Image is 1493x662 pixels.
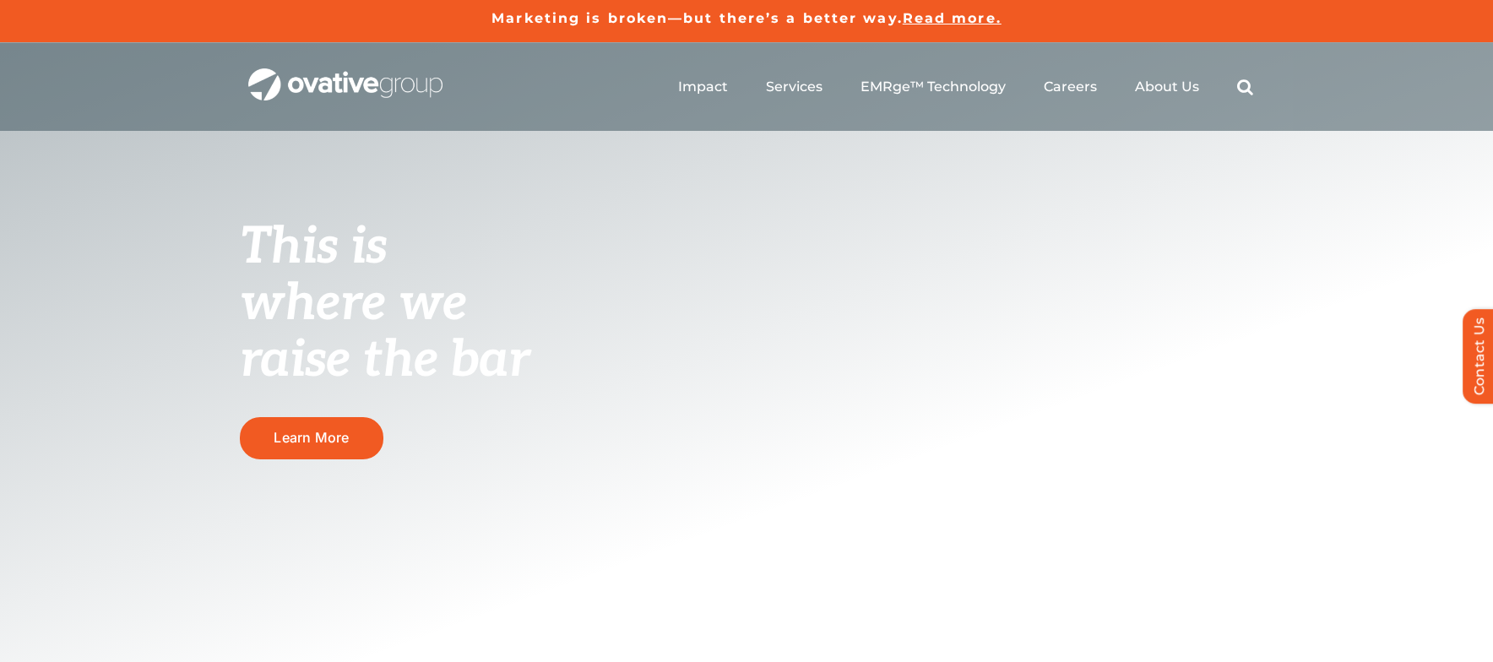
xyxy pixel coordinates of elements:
[491,10,903,26] a: Marketing is broken—but there’s a better way.
[1044,79,1097,95] a: Careers
[678,79,728,95] a: Impact
[240,417,383,459] a: Learn More
[240,217,387,278] span: This is
[248,67,442,83] a: OG_Full_horizontal_WHT
[903,10,1002,26] a: Read more.
[1135,79,1199,95] a: About Us
[240,274,529,391] span: where we raise the bar
[1237,79,1253,95] a: Search
[861,79,1006,95] a: EMRge™ Technology
[274,430,349,446] span: Learn More
[678,60,1253,114] nav: Menu
[766,79,823,95] a: Services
